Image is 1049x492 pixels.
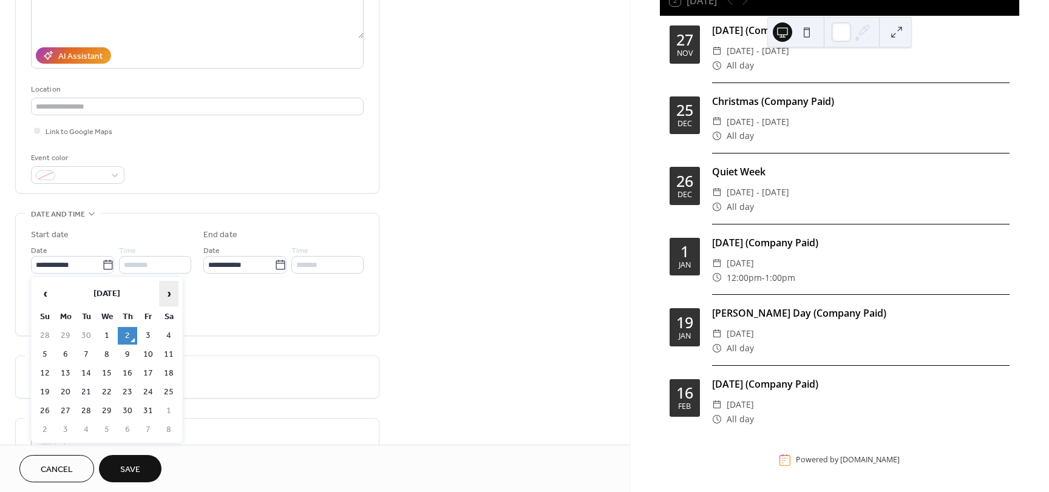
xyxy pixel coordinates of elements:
div: Jan [679,261,691,269]
div: Dec [677,120,692,128]
span: Date [203,244,220,257]
div: 1 [681,244,689,259]
div: 27 [676,32,693,47]
div: ​ [712,58,722,73]
div: Dec [677,191,692,199]
td: 29 [97,402,117,420]
th: Fr [138,308,158,326]
span: Save [120,463,140,476]
div: [DATE] (Company Paid) [712,377,1010,391]
td: 22 [97,383,117,401]
div: 26 [676,174,693,189]
div: Powered by [796,455,900,465]
td: 4 [76,421,96,439]
span: [DATE] [727,256,754,271]
td: 1 [159,402,178,420]
th: We [97,308,117,326]
td: 27 [56,402,75,420]
div: Feb [678,403,691,411]
span: Cancel [41,463,73,476]
th: Sa [159,308,178,326]
td: 28 [35,327,55,345]
span: [DATE] - [DATE] [727,44,789,58]
td: 24 [138,383,158,401]
span: › [160,281,178,306]
div: 16 [676,385,693,400]
td: 2 [35,421,55,439]
td: 10 [138,346,158,363]
a: [DOMAIN_NAME] [840,455,900,465]
span: All day [727,200,754,214]
td: 19 [35,383,55,401]
td: 21 [76,383,96,401]
span: Date and time [31,208,85,221]
th: Tu [76,308,96,326]
span: [DATE] [727,326,754,341]
th: Mo [56,308,75,326]
div: Nov [677,50,693,58]
div: ​ [712,115,722,129]
th: Th [118,308,137,326]
td: 23 [118,383,137,401]
span: All day [727,341,754,356]
div: AI Assistant [58,50,103,63]
span: All day [727,129,754,143]
td: 9 [118,346,137,363]
td: 16 [118,365,137,382]
td: 14 [76,365,96,382]
td: 2 [118,327,137,345]
span: Time [119,244,136,257]
td: 6 [118,421,137,439]
div: 19 [676,315,693,330]
span: Time [291,244,308,257]
div: ​ [712,271,722,285]
td: 1 [97,327,117,345]
div: ​ [712,397,722,412]
span: ‹ [36,281,54,306]
button: Save [99,455,161,482]
td: 6 [56,346,75,363]
td: 3 [138,327,158,345]
div: Event color [31,152,122,164]
th: Su [35,308,55,326]
td: 25 [159,383,178,401]
span: Date [31,244,47,257]
td: 5 [35,346,55,363]
td: 18 [159,365,178,382]
div: End date [203,229,237,241]
td: 7 [76,346,96,363]
td: 20 [56,383,75,401]
td: 4 [159,327,178,345]
td: 11 [159,346,178,363]
div: 25 [676,103,693,118]
td: 8 [159,421,178,439]
span: [DATE] - [DATE] [727,115,789,129]
div: [DATE] (Company Paid) [712,235,1010,250]
div: ​ [712,256,722,271]
div: Jan [679,332,691,340]
div: Location [31,83,361,96]
div: ​ [712,326,722,341]
div: Start date [31,229,69,241]
button: Cancel [19,455,94,482]
td: 7 [138,421,158,439]
td: 30 [118,402,137,420]
td: 5 [97,421,117,439]
div: ​ [712,341,722,356]
div: ​ [712,200,722,214]
div: Christmas (Company Paid) [712,94,1010,109]
span: [DATE] - [DATE] [727,185,789,200]
td: 17 [138,365,158,382]
span: 1:00pm [765,271,795,285]
div: ​ [712,412,722,426]
span: Link to Google Maps [46,126,112,138]
span: - [762,271,765,285]
td: 15 [97,365,117,382]
span: 12:00pm [727,271,762,285]
span: [DATE] [727,397,754,412]
div: ​ [712,44,722,58]
div: Quiet Week [712,164,1010,179]
span: All day [727,58,754,73]
td: 13 [56,365,75,382]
